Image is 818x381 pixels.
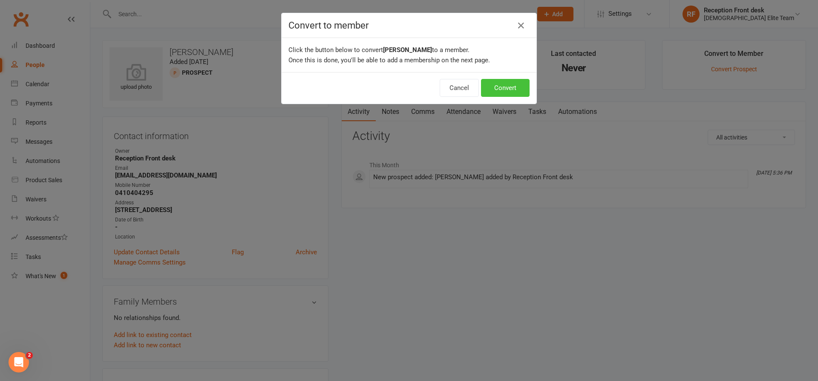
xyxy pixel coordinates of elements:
h4: Convert to member [288,20,530,31]
button: Convert [481,79,530,97]
button: Close [514,19,528,32]
iframe: Intercom live chat [9,352,29,372]
b: [PERSON_NAME] [383,46,432,54]
span: 2 [26,352,33,359]
div: Click the button below to convert to a member. Once this is done, you'll be able to add a members... [282,38,536,72]
button: Cancel [440,79,479,97]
